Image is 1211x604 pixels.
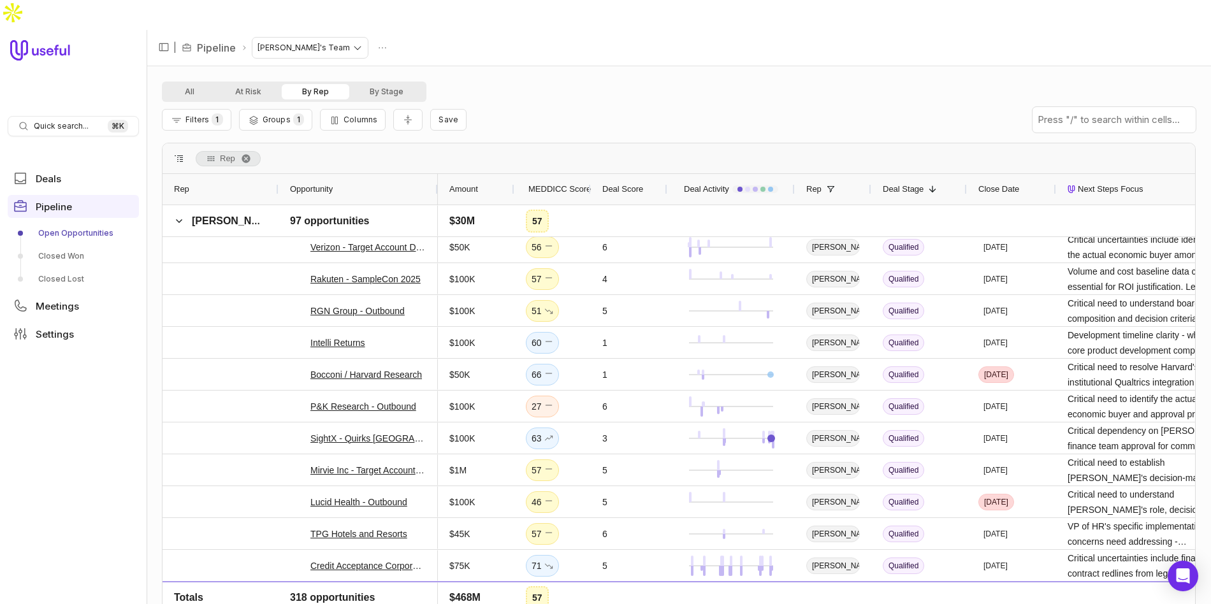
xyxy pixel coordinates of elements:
time: [DATE] [983,242,1008,252]
div: 56 [532,240,553,255]
button: Filter Pipeline [162,109,231,131]
span: Qualified [883,462,924,478]
time: [DATE] [983,401,1008,412]
button: Columns [320,109,386,131]
span: [PERSON_NAME] [806,271,860,287]
span: [PERSON_NAME] [806,494,860,510]
span: Groups [263,115,291,124]
span: Rep [174,182,189,197]
span: Qualified [883,334,924,351]
a: Rakuten - SampleCon 2025 [310,271,421,287]
span: Opportunity [290,182,333,197]
span: Filters [185,115,209,124]
span: Rep [220,151,235,166]
span: $100K [449,431,475,446]
span: [PERSON_NAME] [806,462,860,478]
span: No change [544,240,553,255]
span: Save [439,115,458,124]
span: Meetings [36,301,79,311]
a: Mirvie Inc - Target Account Deal [310,463,426,478]
time: [DATE] [983,529,1008,539]
button: Collapse sidebar [154,38,173,57]
div: 57 [532,213,542,229]
span: No change [544,494,553,510]
span: 1 [602,367,607,382]
span: $100K [449,494,475,510]
span: Qualified [883,526,924,542]
span: [PERSON_NAME] [192,215,277,226]
span: $100K [449,303,475,319]
span: Deal Score [602,182,643,197]
span: | [173,40,177,55]
span: Rep [806,182,822,197]
span: $100K [449,399,475,414]
time: [DATE] [983,561,1008,571]
span: Qualified [883,494,924,510]
span: $50K [449,240,470,255]
span: Qualified [883,303,924,319]
a: TPG Hotels and Resorts [310,526,407,542]
span: 5 [602,303,607,319]
input: Press "/" to search within cells... [1033,107,1196,133]
span: Deals [36,174,61,183]
span: Pipeline [36,202,72,212]
span: 6 [602,399,607,414]
time: [DATE] [984,497,1008,507]
button: Create a new saved view [430,109,467,131]
span: Deal Stage [883,182,924,197]
a: Settings [8,322,139,345]
div: 60 [532,335,553,350]
div: Row Groups [196,151,261,166]
time: [DATE] [983,338,1008,348]
span: 5 [602,494,607,510]
a: Open Opportunities [8,223,139,243]
span: 1 [602,335,607,350]
span: $45K [449,526,470,542]
a: Meetings [8,294,139,317]
span: Deal Activity [684,182,729,197]
span: No change [544,335,553,350]
time: [DATE] [983,306,1008,316]
span: No change [544,399,553,414]
span: [PERSON_NAME] [806,334,860,351]
span: Qualified [883,430,924,447]
span: [PERSON_NAME] [806,239,860,255]
span: 6 [602,526,607,542]
a: SightX - Quirks [GEOGRAPHIC_DATA] 2025 [310,431,426,446]
a: Closed Won [8,246,139,266]
div: 66 [532,367,553,382]
button: At Risk [215,84,282,99]
span: Columns [344,115,377,124]
div: 57 [532,526,553,542]
span: No change [544,271,553,287]
span: 5 [602,463,607,478]
a: Closed Lost [8,269,139,289]
time: [DATE] [983,274,1008,284]
span: 97 opportunities [290,213,369,229]
div: MEDDICC Score [526,174,579,205]
span: Amount [449,182,478,197]
span: No change [544,463,553,478]
a: Pipeline [8,195,139,218]
div: 27 [532,399,553,414]
span: Qualified [883,557,924,574]
span: [PERSON_NAME] [806,526,860,542]
span: 5 [602,558,607,573]
span: $1M [449,463,467,478]
div: Open Intercom Messenger [1168,561,1198,591]
button: By Stage [349,84,424,99]
time: [DATE] [983,593,1008,603]
span: 1 [293,113,304,126]
span: [PERSON_NAME] [806,303,860,319]
a: Intelli Returns [310,335,365,350]
div: 51 [532,303,553,319]
span: $100K [449,271,475,287]
a: Lucid Health - Outbound [310,494,407,510]
span: Next Steps Focus [1078,182,1143,197]
span: 6 [602,240,607,255]
span: Close Date [978,182,1019,197]
span: Settings [36,329,74,339]
span: No change [544,367,553,382]
span: [PERSON_NAME] [806,557,860,574]
a: P&K Research - Outbound [310,399,416,414]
